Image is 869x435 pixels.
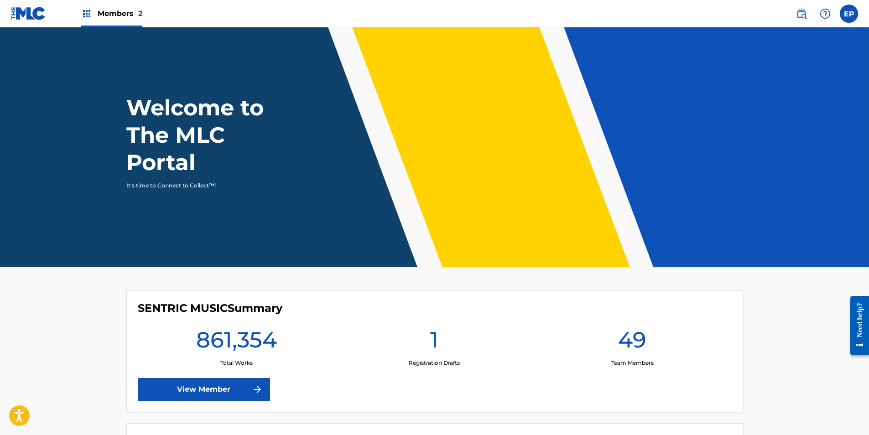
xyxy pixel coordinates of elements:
h1: 861,354 [196,326,277,359]
a: Public Search [792,5,811,23]
p: Registration Drafts [409,359,460,367]
h1: 49 [618,326,646,359]
p: Team Members [611,359,654,367]
h1: 1 [430,326,438,359]
img: help [820,8,831,19]
h1: Welcome to The MLC Portal [126,94,297,176]
div: User Menu [840,5,858,23]
a: View Member [138,378,270,401]
h4: SENTRIC MUSIC [138,301,282,315]
img: f7272a7cc735f4ea7f67.svg [252,384,263,395]
img: search [796,8,807,19]
p: It's time to Connect to Collect™! [126,181,285,190]
iframe: Resource Center [843,289,869,362]
div: Help [816,5,834,23]
span: 2 [138,9,142,18]
span: Members [98,8,142,19]
img: Top Rightsholders [81,8,92,19]
img: MLC Logo [11,7,46,20]
p: Total Works [220,359,253,367]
